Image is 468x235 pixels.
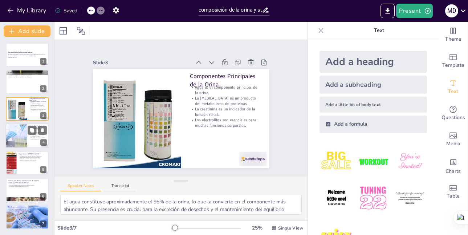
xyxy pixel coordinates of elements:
[6,97,49,121] div: 3
[447,192,460,200] span: Table
[8,186,46,187] p: Condiciones médicas pueden alterar la orina.
[8,54,46,57] p: Esta presentación aborda la composición de la orina, sus componentes principales, y los valores n...
[6,151,49,175] div: 5
[8,71,46,73] p: Introducción a la Orina
[356,181,390,215] img: 5.jpeg
[29,129,47,131] p: Los valores normales de pH son entre 4.5 y 8.
[29,125,47,129] p: Valores Normales en el [MEDICAL_DATA]
[57,224,171,231] div: Slide 3 / 7
[8,211,46,213] p: Mantener un control sobre la composición urinaria.
[29,137,47,140] p: Los valores pueden variar según dieta e hidratación.
[19,158,46,159] p: Facilita el seguimiento de la salud del paciente.
[8,206,46,208] p: Conclusiones
[40,166,46,173] div: 5
[8,57,46,58] p: Generated with [URL]
[8,209,46,210] p: La detección temprana es fundamental.
[445,167,461,175] span: Charts
[190,72,260,88] p: Componentes Principales de la Orina
[439,179,468,205] div: Add a table
[439,126,468,153] div: Add images, graphics, shapes or video
[40,58,46,65] div: 1
[190,84,260,95] p: Agua es el componente principal de la orina.
[439,74,468,100] div: Add text boxes
[8,207,46,209] p: La orina es un indicador de salud general.
[327,22,431,39] p: Text
[320,145,353,178] img: 1.jpeg
[393,145,427,178] img: 3.jpeg
[190,106,260,117] p: La creatinina es un indicador de la función renal.
[393,181,427,215] img: 6.jpeg
[190,117,260,128] p: Los electrolitos son esenciales para muchas funciones corporales.
[439,22,468,48] div: Change the overall theme
[29,134,47,137] p: La ausencia de proteínas y glucosa es un indicador de salud.
[8,76,46,78] p: La orina refleja el estado metabólico de una persona.
[442,61,464,69] span: Template
[8,72,46,74] p: La orina es un líquido biológico esencial.
[6,43,49,67] div: 1
[29,132,47,134] p: La densidad específica normal varía entre 1.005 y 1.030.
[40,139,47,146] div: 4
[93,59,191,66] div: Slide 3
[439,48,468,74] div: Add ready made slides
[60,183,101,191] button: Speaker Notes
[40,85,46,92] div: 2
[248,224,266,231] div: 25 %
[19,155,46,157] p: El [MEDICAL_DATA] ayuda a detectar enfermedades.
[29,98,46,102] p: Componentes Principales de la Orina
[320,116,427,133] div: Add a formula
[445,35,461,43] span: Theme
[448,88,458,96] span: Text
[8,52,32,53] strong: Composición de la Orina y sus Valores
[380,4,395,18] button: Export to PowerPoint
[356,145,390,178] img: 2.jpeg
[29,106,46,109] p: La creatinina es un indicador de la función renal.
[57,25,69,37] div: Layout
[29,109,46,111] p: Los electrolitos son esenciales para muchas funciones corporales.
[6,70,49,94] div: 2
[320,181,353,215] img: 4.jpeg
[441,114,465,122] span: Questions
[60,195,302,215] textarea: El agua constituye aproximadamente el 95% de la orina, lo que la convierte en el componente más a...
[8,210,46,212] p: Comprender la importancia del [MEDICAL_DATA].
[8,182,46,183] p: La dieta influye en la composición de la orina.
[6,178,49,202] div: 6
[4,25,50,37] button: Add slide
[55,7,77,14] div: Saved
[5,5,49,16] button: My Library
[40,112,46,119] div: 3
[190,96,260,106] p: La [MEDICAL_DATA] es un producto del metabolismo de proteínas.
[104,183,137,191] button: Transcript
[5,123,49,148] div: 4
[445,4,458,17] div: m d
[8,75,46,77] p: El [MEDICAL_DATA] es una herramienta diagnóstica.
[439,153,468,179] div: Add charts and graphs
[77,27,85,35] span: Position
[320,51,427,73] div: Add a heading
[446,140,460,148] span: Media
[29,103,46,106] p: La [MEDICAL_DATA] es un producto del metabolismo de proteínas.
[29,101,46,103] p: Agua es el componente principal de la orina.
[38,126,47,135] button: Delete Slide
[8,180,46,182] p: Factores que Afectan la Composición de la Orina
[278,225,303,231] span: Single View
[19,159,46,161] p: Mejora el pronóstico y calidad de vida.
[28,126,36,135] button: Duplicate Slide
[320,97,427,113] div: Add a little bit of body text
[199,5,262,15] input: Insert title
[8,185,46,186] p: El ejercicio también puede afectar la composición urinaria.
[439,100,468,126] div: Get real-time input from your audience
[19,157,46,158] p: Proporciona información sobre la función renal.
[396,4,432,18] button: Present
[8,183,46,185] p: La hidratación es crucial para la salud renal.
[40,220,46,227] div: 7
[445,4,458,18] button: m d
[320,76,427,94] div: Add a subheading
[19,153,46,155] p: Importancia del [MEDICAL_DATA]
[8,74,46,75] p: La composición de la orina incluye varios componentes.
[6,205,49,229] div: 7
[40,193,46,200] div: 6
